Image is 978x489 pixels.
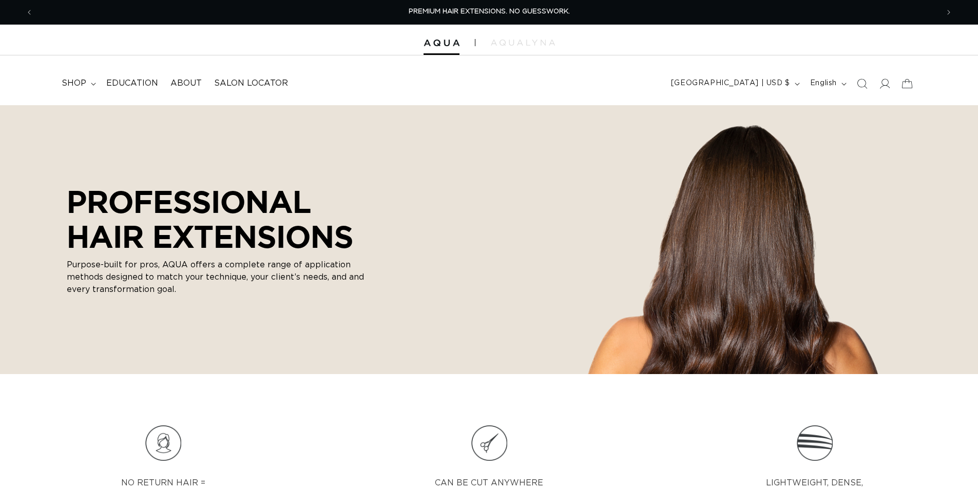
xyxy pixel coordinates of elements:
[62,78,86,89] span: shop
[851,72,873,95] summary: Search
[67,184,365,253] p: PROFESSIONAL HAIR EXTENSIONS
[671,78,790,89] span: [GEOGRAPHIC_DATA] | USD $
[409,8,570,15] span: PREMIUM HAIR EXTENSIONS. NO GUESSWORK.
[424,40,459,47] img: Aqua Hair Extensions
[100,72,164,95] a: Education
[471,425,507,461] img: Icon_8.png
[164,72,208,95] a: About
[170,78,202,89] span: About
[208,72,294,95] a: Salon Locator
[810,78,837,89] span: English
[214,78,288,89] span: Salon Locator
[491,40,555,46] img: aqualyna.com
[145,425,181,461] img: Icon_7.png
[55,72,100,95] summary: shop
[67,259,365,296] p: Purpose-built for pros, AQUA offers a complete range of application methods designed to match you...
[804,74,851,93] button: English
[937,3,960,22] button: Next announcement
[18,3,41,22] button: Previous announcement
[665,74,804,93] button: [GEOGRAPHIC_DATA] | USD $
[797,425,833,461] img: Icon_9.png
[106,78,158,89] span: Education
